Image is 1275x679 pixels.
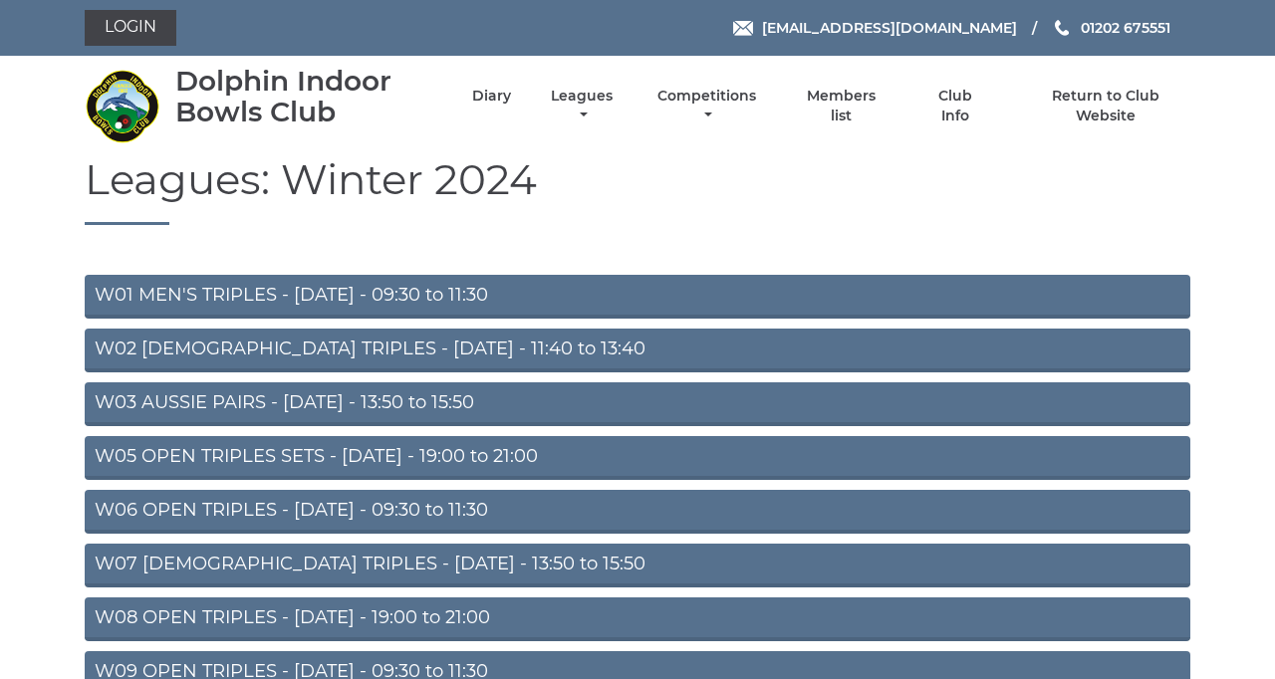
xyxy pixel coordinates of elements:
[652,87,761,125] a: Competitions
[85,544,1190,587] a: W07 [DEMOGRAPHIC_DATA] TRIPLES - [DATE] - 13:50 to 15:50
[85,382,1190,426] a: W03 AUSSIE PAIRS - [DATE] - 13:50 to 15:50
[922,87,987,125] a: Club Info
[85,490,1190,534] a: W06 OPEN TRIPLES - [DATE] - 09:30 to 11:30
[85,69,159,143] img: Dolphin Indoor Bowls Club
[85,597,1190,641] a: W08 OPEN TRIPLES - [DATE] - 19:00 to 21:00
[85,436,1190,480] a: W05 OPEN TRIPLES SETS - [DATE] - 19:00 to 21:00
[546,87,618,125] a: Leagues
[175,66,437,127] div: Dolphin Indoor Bowls Club
[85,329,1190,372] a: W02 [DEMOGRAPHIC_DATA] TRIPLES - [DATE] - 11:40 to 13:40
[85,10,176,46] a: Login
[1081,19,1170,37] span: 01202 675551
[733,21,753,36] img: Email
[85,275,1190,319] a: W01 MEN'S TRIPLES - [DATE] - 09:30 to 11:30
[1022,87,1190,125] a: Return to Club Website
[1055,20,1069,36] img: Phone us
[1052,17,1170,39] a: Phone us 01202 675551
[762,19,1017,37] span: [EMAIL_ADDRESS][DOMAIN_NAME]
[796,87,888,125] a: Members list
[733,17,1017,39] a: Email [EMAIL_ADDRESS][DOMAIN_NAME]
[472,87,511,106] a: Diary
[85,156,1190,225] h1: Leagues: Winter 2024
